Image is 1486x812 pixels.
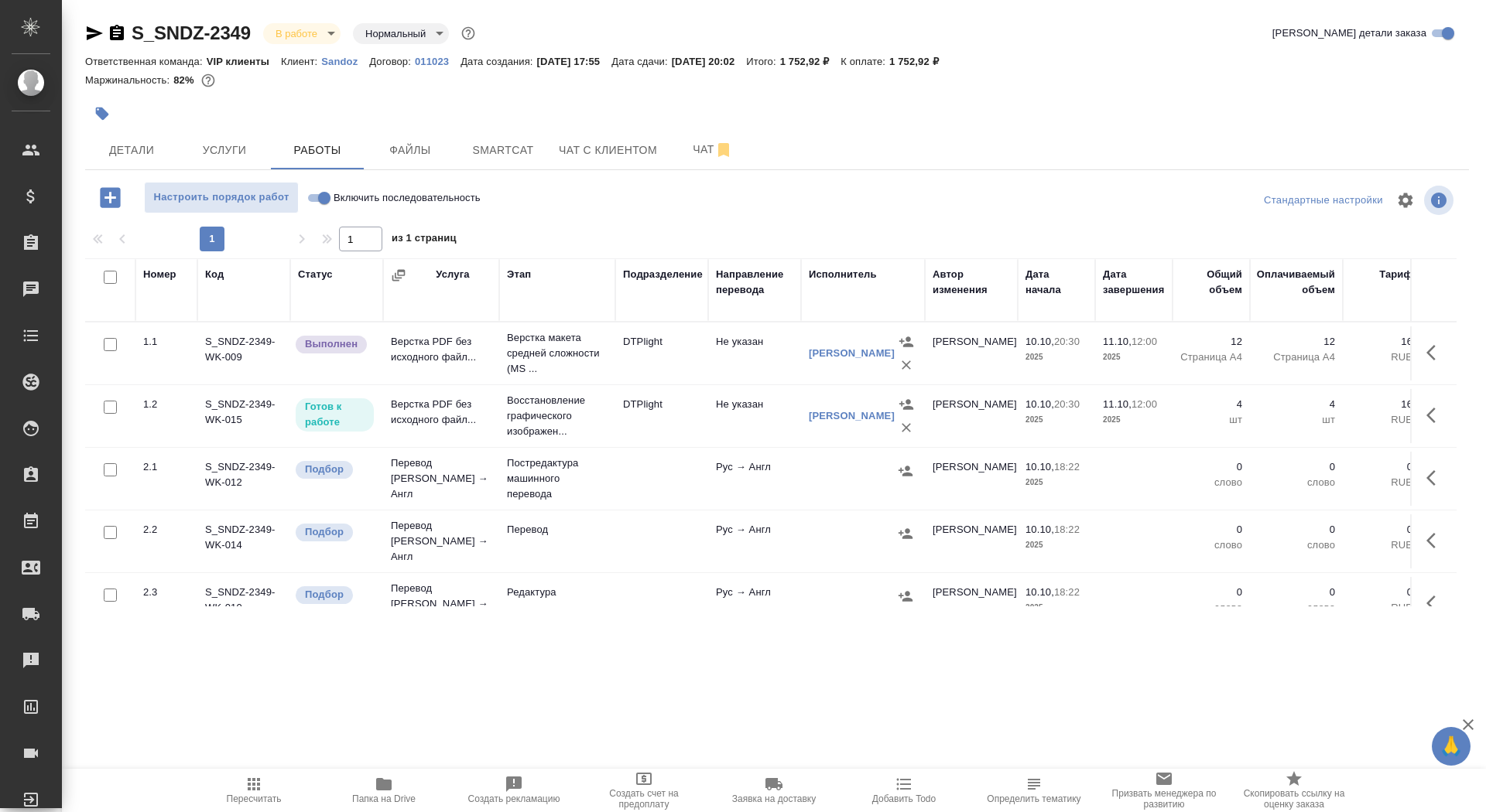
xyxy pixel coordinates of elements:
[173,74,197,86] p: 82%
[676,140,750,159] span: Чат
[507,522,608,537] p: Перевод
[1025,600,1087,616] p: 2025
[1132,398,1157,410] p: 12:00
[1258,475,1335,490] p: слово
[780,56,841,67] p: 1 752,92 ₽
[294,334,375,355] div: Исполнитель завершил работу
[197,514,290,568] td: S_SNDZ-2349-WK-014
[143,459,190,475] div: 2.1
[708,326,801,380] td: Не указан
[987,793,1080,804] span: Определить тематику
[1238,788,1350,810] span: Скопировать ссылку на оценку заказа
[187,141,262,160] span: Услуги
[925,514,1018,568] td: [PERSON_NAME]
[1351,537,1412,553] p: RUB
[197,326,290,380] td: S_SNDZ-2349-WK-009
[383,510,499,572] td: Перевод [PERSON_NAME] → Англ
[1132,336,1157,347] p: 12:00
[1025,586,1054,598] p: 10.10,
[1103,336,1132,347] p: 11.10,
[281,56,321,67] p: Клиент:
[1025,461,1054,473] p: 10.10,
[391,268,406,283] button: Сгруппировать
[732,793,816,804] span: Заявка на доставку
[579,769,709,812] button: Создать счет на предоплату
[623,267,703,282] div: Подразделение
[1258,350,1335,365] p: Страница А4
[144,182,299,213] button: Настроить порядок работ
[108,24,126,43] button: Скопировать ссылку
[895,330,918,353] button: Назначить
[294,522,375,543] div: Можно подбирать исполнителей
[197,389,290,443] td: S_SNDZ-2349-WK-015
[708,452,801,506] td: Рус → Англ
[1180,459,1242,475] p: 0
[132,22,251,43] a: S_SNDZ-2349
[143,522,190,537] div: 2.2
[1025,336,1054,347] p: 10.10,
[392,229,457,251] span: из 1 страниц
[1417,522,1454,559] button: Здесь прячутся важные кнопки
[152,189,290,206] span: Настроить порядок работ
[415,56,461,67] p: 011023
[334,190,481,206] span: Включить последовательность
[1258,537,1335,553] p: слово
[353,23,449,44] div: В работе
[85,24,104,43] button: Скопировать ссылку для ЯМессенджера
[507,330,608,377] p: Верстка макета средней сложности (MS ...
[708,577,801,631] td: Рус → Англ
[1025,412,1087,428] p: 2025
[1025,398,1054,410] p: 10.10,
[1103,412,1165,428] p: 2025
[383,326,499,380] td: Верстка PDF без исходного файл...
[143,397,190,412] div: 1.2
[925,577,1018,631] td: [PERSON_NAME]
[894,585,917,608] button: Назначить
[294,397,375,433] div: Исполнитель может приступить к работе
[709,769,839,812] button: Заявка на доставку
[507,455,608,502] p: Постредактура машинного перевода
[925,389,1018,443] td: [PERSON_NAME]
[809,410,895,421] a: [PERSON_NAME]
[716,267,793,298] div: Направление перевода
[708,514,801,568] td: Рус → Англ
[361,27,430,40] button: Нормальный
[1180,522,1242,537] p: 0
[1258,585,1335,600] p: 0
[1025,537,1087,553] p: 2025
[1257,267,1335,298] div: Оплачиваемый объем
[294,459,375,480] div: Можно подбирать исполнителей
[319,769,449,812] button: Папка на Drive
[841,56,889,67] p: К оплате:
[298,267,333,282] div: Статус
[1103,398,1132,410] p: 11.10,
[1025,475,1087,490] p: 2025
[321,56,369,67] p: Sandoz
[1180,585,1242,600] p: 0
[1054,524,1080,535] p: 18:22
[207,56,281,67] p: VIP клиенты
[373,141,447,160] span: Файлы
[1099,769,1229,812] button: Призвать менеджера по развитию
[383,389,499,443] td: Верстка PDF без исходного файл...
[839,769,969,812] button: Добавить Todo
[189,769,319,812] button: Пересчитать
[1258,397,1335,412] p: 4
[1387,182,1424,219] span: Настроить таблицу
[85,97,119,131] button: Добавить тэг
[294,585,375,606] div: Можно подбирать исполнителей
[615,389,708,443] td: DTPlight
[352,793,416,804] span: Папка на Drive
[615,326,708,380] td: DTPlight
[537,56,612,67] p: [DATE] 17:55
[461,56,536,67] p: Дата создания:
[1417,397,1454,434] button: Здесь прячутся важные кнопки
[1432,727,1471,766] button: 🙏
[143,585,190,600] div: 2.3
[588,788,700,810] span: Создать счет на предоплату
[559,141,657,160] span: Чат с клиентом
[1351,397,1412,412] p: 16
[1054,586,1080,598] p: 18:22
[895,353,918,377] button: Удалить
[1379,267,1412,282] div: Тариф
